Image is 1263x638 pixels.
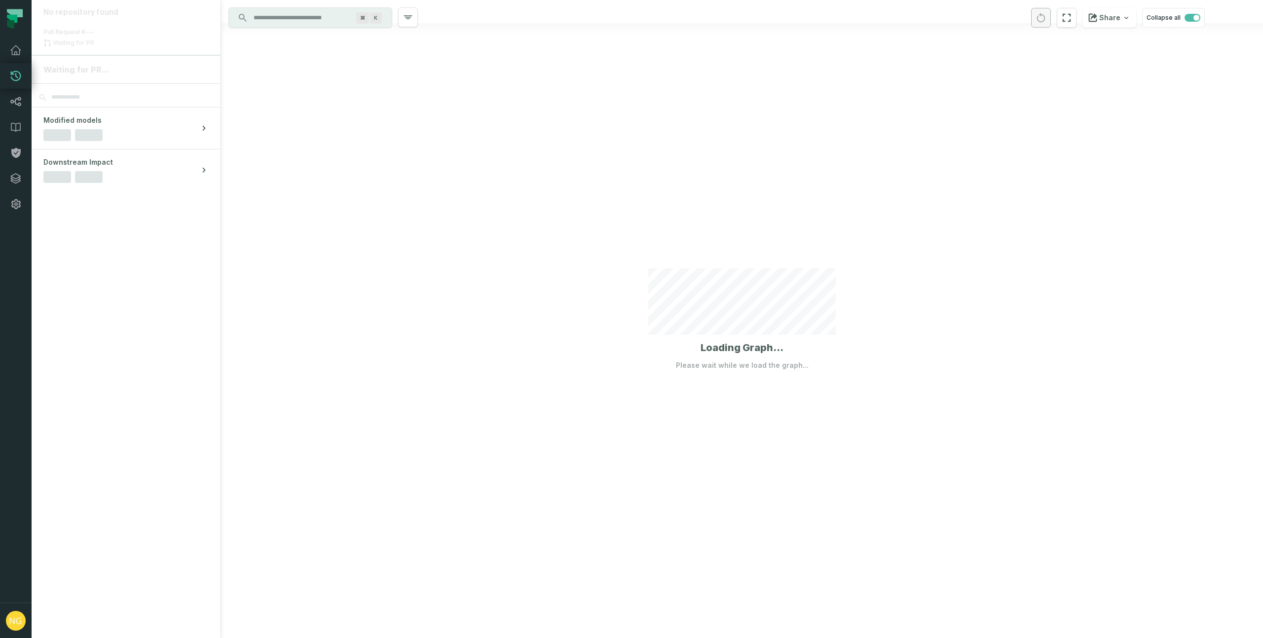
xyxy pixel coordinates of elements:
[32,107,221,149] button: Modified models
[370,12,382,24] span: Press ⌘ + K to focus the search bar
[43,8,209,17] div: No repository found
[356,12,369,24] span: Press ⌘ + K to focus the search bar
[43,64,209,75] div: Waiting for PR...
[6,611,26,631] img: avatar of Nick Gilbert
[43,28,94,35] span: Pull Request #---
[51,39,96,47] span: Waiting for PR
[1142,8,1205,28] button: Collapse all
[676,360,809,370] p: Please wait while we load the graph...
[701,341,783,354] h1: Loading Graph...
[43,115,102,125] span: Modified models
[32,149,221,191] button: Downstream Impact
[1082,8,1136,28] button: Share
[43,157,113,167] span: Downstream Impact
